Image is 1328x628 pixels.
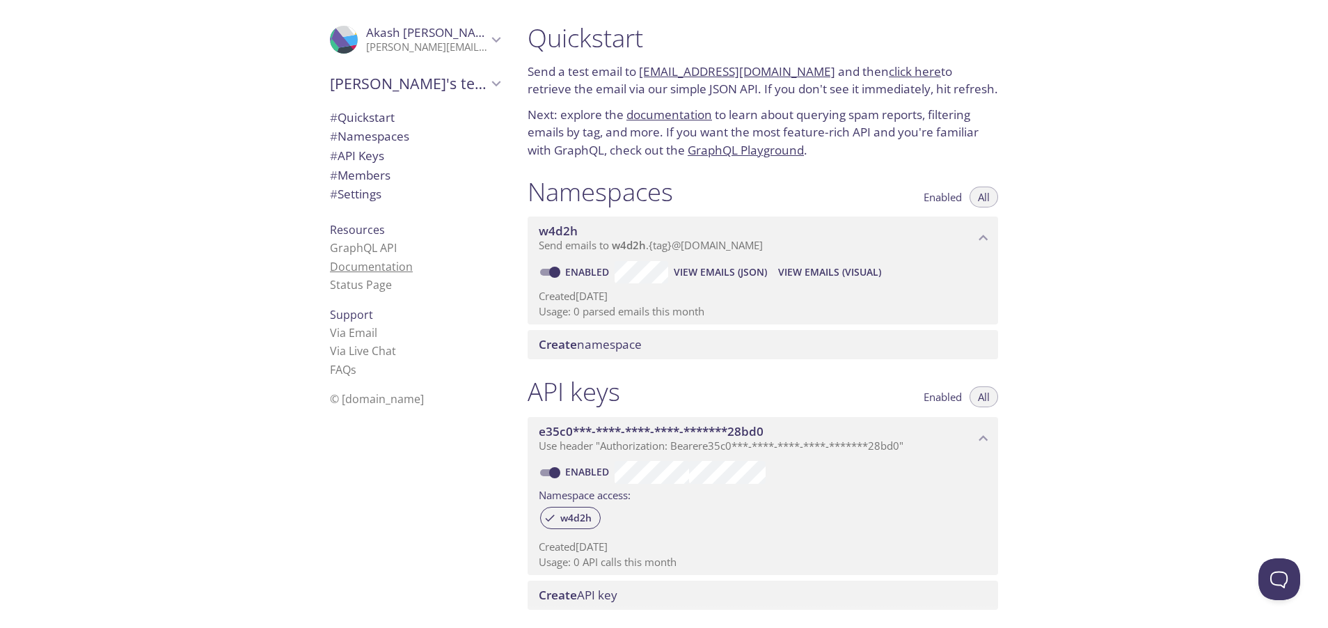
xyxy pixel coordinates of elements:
[563,265,615,278] a: Enabled
[539,336,642,352] span: namespace
[1258,558,1300,600] iframe: Help Scout Beacon - Open
[330,109,338,125] span: #
[889,63,941,79] a: click here
[330,222,385,237] span: Resources
[688,142,804,158] a: GraphQL Playground
[539,484,631,504] label: Namespace access:
[563,465,615,478] a: Enabled
[970,187,998,207] button: All
[330,391,424,407] span: © [DOMAIN_NAME]
[539,555,987,570] p: Usage: 0 API calls this month
[330,148,338,164] span: #
[528,63,998,98] p: Send a test email to and then to retrieve the email via our simple JSON API. If you don't see it ...
[319,127,511,146] div: Namespaces
[540,507,601,529] div: w4d2h
[674,264,767,281] span: View Emails (JSON)
[319,146,511,166] div: API Keys
[539,587,577,603] span: Create
[539,289,987,304] p: Created [DATE]
[319,65,511,102] div: Akash's team
[366,40,487,54] p: [PERSON_NAME][EMAIL_ADDRESS][DOMAIN_NAME]
[330,325,377,340] a: Via Email
[539,540,987,554] p: Created [DATE]
[539,238,763,252] span: Send emails to . {tag} @[DOMAIN_NAME]
[539,587,617,603] span: API key
[639,63,835,79] a: [EMAIL_ADDRESS][DOMAIN_NAME]
[330,128,338,144] span: #
[528,330,998,359] div: Create namespace
[528,581,998,610] div: Create API Key
[351,362,356,377] span: s
[528,376,620,407] h1: API keys
[366,24,497,40] span: Akash [PERSON_NAME]
[330,186,338,202] span: #
[330,186,381,202] span: Settings
[539,304,987,319] p: Usage: 0 parsed emails this month
[330,240,397,256] a: GraphQL API
[528,217,998,260] div: w4d2h namespace
[626,107,712,123] a: documentation
[330,343,396,359] a: Via Live Chat
[330,167,390,183] span: Members
[539,223,578,239] span: w4d2h
[319,166,511,185] div: Members
[319,17,511,63] div: Akash Kumar
[330,109,395,125] span: Quickstart
[528,176,673,207] h1: Namespaces
[915,187,970,207] button: Enabled
[528,22,998,54] h1: Quickstart
[773,261,887,283] button: View Emails (Visual)
[528,106,998,159] p: Next: explore the to learn about querying spam reports, filtering emails by tag, and more. If you...
[319,185,511,204] div: Team Settings
[330,277,392,292] a: Status Page
[330,307,373,322] span: Support
[915,386,970,407] button: Enabled
[330,167,338,183] span: #
[539,336,577,352] span: Create
[330,74,487,93] span: [PERSON_NAME]'s team
[330,259,413,274] a: Documentation
[970,386,998,407] button: All
[552,512,600,524] span: w4d2h
[319,108,511,127] div: Quickstart
[668,261,773,283] button: View Emails (JSON)
[778,264,881,281] span: View Emails (Visual)
[330,128,409,144] span: Namespaces
[330,362,356,377] a: FAQ
[330,148,384,164] span: API Keys
[612,238,646,252] span: w4d2h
